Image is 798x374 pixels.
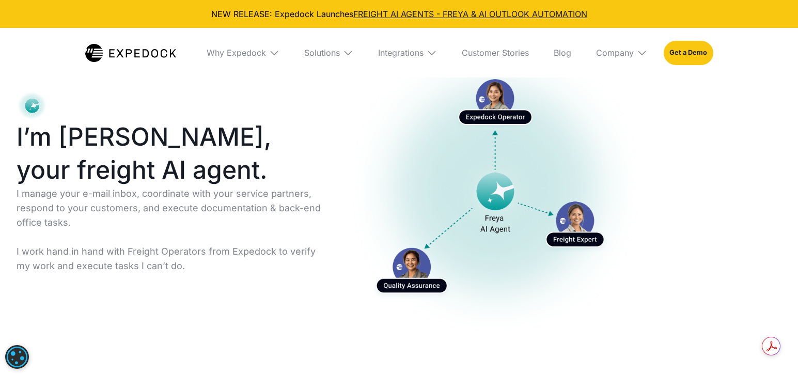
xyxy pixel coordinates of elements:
[664,41,713,65] a: Get a Demo
[198,28,288,77] div: Why Expedock
[353,9,587,19] a: FREIGHT AI AGENTS - FREYA & AI OUTLOOK AUTOMATION
[378,48,424,58] div: Integrations
[370,28,445,77] div: Integrations
[17,120,330,186] h1: I’m [PERSON_NAME], your freight AI agent.
[8,8,790,20] div: NEW RELEASE: Expedock Launches
[596,48,634,58] div: Company
[296,28,362,77] div: Solutions
[346,39,645,337] a: open lightbox
[207,48,266,58] div: Why Expedock
[588,28,655,77] div: Company
[626,262,798,374] iframe: Chat Widget
[17,186,330,273] p: I manage your e-mail inbox, coordinate with your service partners, respond to your customers, and...
[453,28,537,77] a: Customer Stories
[304,48,340,58] div: Solutions
[545,28,580,77] a: Blog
